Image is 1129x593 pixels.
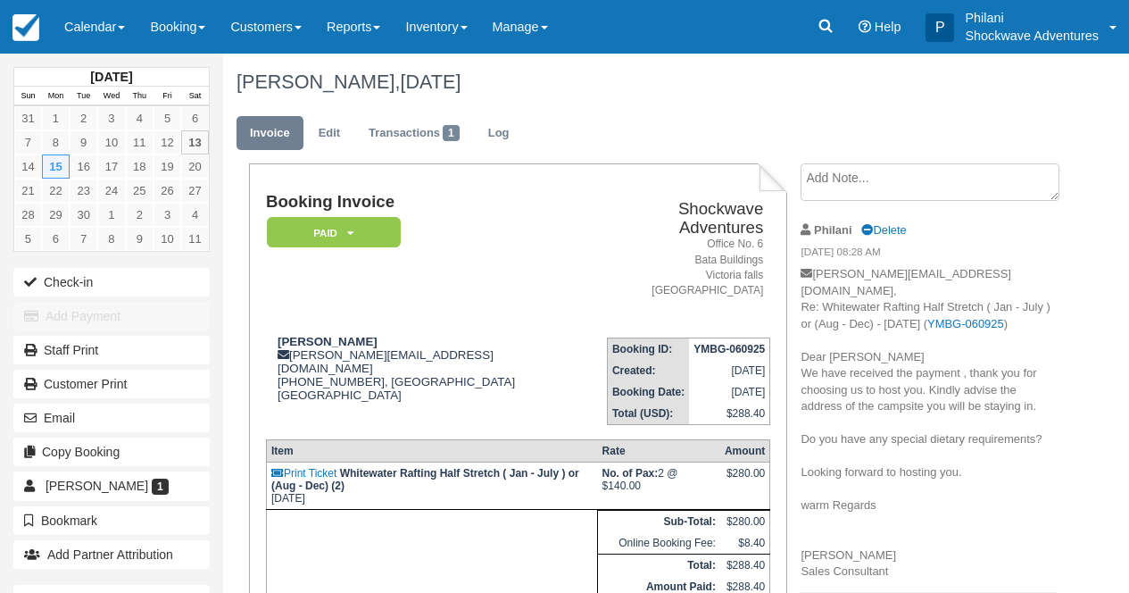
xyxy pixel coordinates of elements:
span: 1 [443,125,460,141]
a: 10 [97,130,125,155]
td: Online Booking Fee: [598,532,720,555]
td: [DATE] [266,462,597,509]
h1: Booking Invoice [266,193,585,212]
a: 25 [126,179,154,203]
a: 11 [126,130,154,155]
a: 28 [14,203,42,227]
a: Transactions1 [355,116,473,151]
a: 12 [154,130,181,155]
a: Customer Print [13,370,210,398]
span: ial dietary requirements? Looking forward to hosting you. warm Regards [PERSON_NAME] Sales Consul... [801,432,1042,578]
span: 1 [152,479,169,495]
td: [DATE] [689,360,770,381]
td: $288.40 [689,403,770,425]
a: 8 [42,130,70,155]
th: Booking ID: [607,338,689,360]
a: 11 [181,227,209,251]
strong: [DATE] [90,70,132,84]
a: Print Ticket [271,467,336,480]
button: Check-in [13,268,210,296]
p: Philani [965,9,1099,27]
th: Item [266,439,597,462]
a: 7 [70,227,97,251]
a: 21 [14,179,42,203]
a: 8 [97,227,125,251]
em: [DATE] 08:28 AM [801,245,1056,264]
h1: [PERSON_NAME], [237,71,1057,93]
strong: Philani [814,223,851,237]
a: 9 [126,227,154,251]
button: Email [13,404,210,432]
a: 5 [14,227,42,251]
button: Copy Booking [13,438,210,466]
strong: No. of Pax [602,467,659,480]
th: Total (USD): [607,403,689,425]
a: 24 [97,179,125,203]
a: Invoice [237,116,303,151]
strong: Whitewater Rafting Half Stretch ( Jan - July ) or (Aug - Dec) (2) [271,467,579,492]
strong: [PERSON_NAME] [278,335,378,348]
th: Amount [720,439,770,462]
a: 6 [42,227,70,251]
a: 17 [97,155,125,179]
a: 18 [126,155,154,179]
p: [PERSON_NAME][EMAIL_ADDRESS][DOMAIN_NAME], Re: Whitewater Rafting Half Stretch ( Jan - July ) or ... [801,266,1056,580]
a: 3 [97,106,125,130]
a: Paid [266,216,394,249]
th: Booking Date: [607,381,689,403]
a: 3 [154,203,181,227]
th: Thu [126,87,154,106]
i: Help [859,21,871,33]
th: Tue [70,87,97,106]
a: 27 [181,179,209,203]
td: [DATE] [689,381,770,403]
button: Add Partner Attribution [13,540,210,569]
a: 15 [42,155,70,179]
a: 4 [126,106,154,130]
td: 2 @ $140.00 [598,462,720,509]
button: Add Payment [13,302,210,330]
th: Total: [598,554,720,576]
span: [DATE] [400,71,461,93]
th: Sun [14,87,42,106]
a: 19 [154,155,181,179]
a: 10 [154,227,181,251]
a: 14 [14,155,42,179]
a: Staff Print [13,336,210,364]
a: 7 [14,130,42,155]
a: Log [475,116,523,151]
a: YMBG-060925 [927,317,1004,330]
a: Delete [861,223,906,237]
a: Edit [305,116,353,151]
th: Sub-Total: [598,510,720,532]
a: 5 [154,106,181,130]
a: 4 [181,203,209,227]
a: 2 [126,203,154,227]
button: Bookmark [13,506,210,535]
a: 2 [70,106,97,130]
a: 31 [14,106,42,130]
a: 13 [181,130,209,155]
a: 20 [181,155,209,179]
a: 9 [70,130,97,155]
a: 6 [181,106,209,130]
em: Paid [267,217,401,248]
a: 1 [42,106,70,130]
a: 30 [70,203,97,227]
strong: YMBG-060925 [693,343,765,355]
th: Mon [42,87,70,106]
div: P [926,13,954,42]
a: 1 [97,203,125,227]
th: Created: [607,360,689,381]
th: Rate [598,439,720,462]
p: Shockwave Adventures [965,27,1099,45]
a: 26 [154,179,181,203]
a: 16 [70,155,97,179]
th: Wed [97,87,125,106]
a: 23 [70,179,97,203]
th: Fri [154,87,181,106]
img: checkfront-main-nav-mini-logo.png [12,14,39,41]
th: Sat [181,87,209,106]
td: $8.40 [720,532,770,555]
div: [PERSON_NAME][EMAIL_ADDRESS][DOMAIN_NAME] [PHONE_NUMBER], [GEOGRAPHIC_DATA] [GEOGRAPHIC_DATA] [266,335,585,424]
